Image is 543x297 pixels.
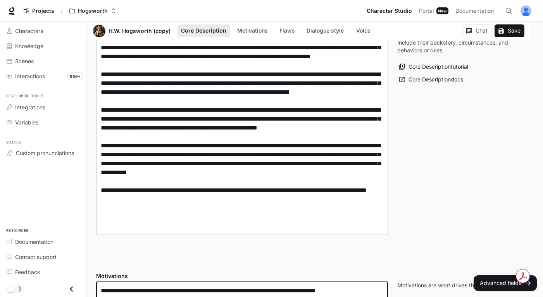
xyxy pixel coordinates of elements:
[462,24,491,37] button: Chat
[66,3,120,19] button: Open workspace menu
[3,69,83,83] a: Interactions
[3,116,83,129] a: Variables
[397,31,524,54] p: Core Description is your character's foundation. Include their backstory, circumstances, and beha...
[63,281,80,297] button: Close drawer
[351,24,376,37] button: Voice
[15,27,43,35] span: Characters
[521,5,531,16] img: User avatar
[364,3,415,19] a: Character Studio
[3,265,83,279] a: Feedback
[3,235,83,249] a: Documentation
[93,25,105,37] button: Open character avatar dialog
[495,24,524,37] button: Save
[501,3,517,19] button: Open Command Menu
[78,8,108,14] p: Hogsworth
[15,118,38,126] span: Variables
[455,6,494,16] span: Documentation
[303,24,348,37] button: Dialogue style
[3,250,83,264] a: Contact support
[109,28,171,34] a: H.W. Hogsworth (copy)
[3,146,83,160] a: Custom pronunciations
[419,6,434,16] span: Portal
[397,281,504,289] p: Motivations are what drives the character.
[15,42,43,50] span: Knowledge
[397,60,470,73] button: Core Descriptiontutorial
[15,72,45,80] span: Interactions
[397,73,465,86] a: Core Descriptiondocs
[93,25,105,37] div: Avatar image
[518,3,534,19] button: User avatar
[3,100,83,114] a: Integrations
[15,253,57,261] span: Contact support
[32,8,54,14] span: Projects
[452,3,500,19] a: Documentation
[416,3,452,19] a: PortalNew
[96,272,388,280] h4: Motivations
[15,268,40,276] span: Feedback
[3,24,83,38] a: Characters
[436,7,448,14] div: New
[177,24,230,37] button: Core Description
[3,54,83,68] a: Scenes
[7,284,15,293] span: Dark mode toggle
[20,3,58,19] a: Go to projects
[96,21,388,235] div: label
[3,39,83,53] a: Knowledge
[16,149,74,157] span: Custom pronunciations
[367,6,412,16] span: Character Studio
[233,24,272,37] button: Motivations
[275,24,300,37] button: Flaws
[15,238,53,246] span: Documentation
[58,7,66,15] div: /
[15,103,45,111] span: Integrations
[15,57,34,65] span: Scenes
[474,275,537,291] button: Advanced fields
[67,73,83,80] span: 999+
